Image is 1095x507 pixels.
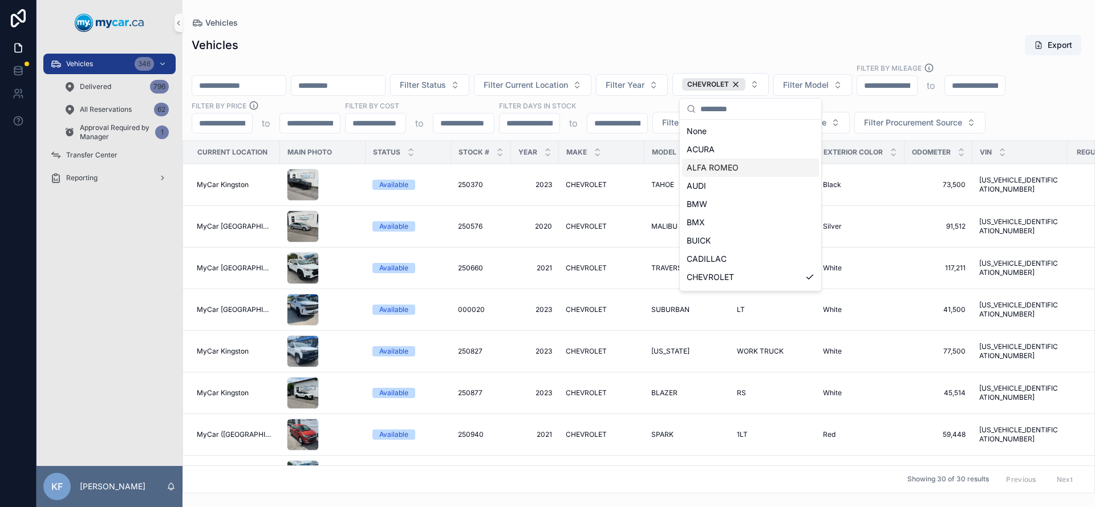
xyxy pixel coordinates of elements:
a: Delivered796 [57,76,176,97]
a: Transfer Center [43,145,176,165]
span: Filter Year [606,79,644,91]
span: Filter Status [400,79,446,91]
a: WORK TRUCK [737,347,809,356]
a: MyCar ([GEOGRAPHIC_DATA]) [197,430,273,439]
a: 41,500 [911,305,966,314]
span: CHEVROLET [566,263,607,273]
a: 250576 [458,222,504,231]
span: All Reservations [80,105,132,114]
span: 1LT [737,430,748,439]
button: Select Button [390,74,469,96]
span: White [823,388,842,398]
div: Available [379,263,408,273]
span: Showing 30 of 30 results [907,475,989,484]
span: ALFA ROMEO [687,162,739,173]
span: Exterior Color [824,148,883,157]
a: CHEVROLET [566,347,638,356]
a: 117,211 [911,263,966,273]
a: 73,500 [911,180,966,189]
a: MyCar Kingston [197,347,273,356]
span: CHEVROLET [687,271,734,283]
span: 91,512 [911,222,966,231]
a: CHEVROLET [566,180,638,189]
a: Available [372,221,444,232]
span: VIN [980,148,992,157]
span: BMW [687,198,707,210]
a: 250370 [458,180,504,189]
div: 346 [135,57,154,71]
span: Odometer [912,148,951,157]
a: Available [372,263,444,273]
a: 77,500 [911,347,966,356]
p: to [262,116,270,130]
a: BLAZER [651,388,723,398]
span: Year [518,148,537,157]
span: 2021 [518,430,552,439]
span: Transfer Center [66,151,117,160]
a: 2020 [518,222,552,231]
button: Select Button [672,73,769,96]
span: Silver [823,222,842,231]
a: Approval Required by Manager1 [57,122,176,143]
img: App logo [75,14,144,32]
a: Vehicles [192,17,238,29]
a: MyCar Kingston [197,180,273,189]
a: [US_VEHICLE_IDENTIFICATION_NUMBER] [979,301,1060,319]
span: BMX [687,217,705,228]
a: 250940 [458,430,504,439]
span: CHEVROLET [566,430,607,439]
a: MyCar [GEOGRAPHIC_DATA] [197,305,273,314]
span: CHEVROLET [566,347,607,356]
span: 2021 [518,263,552,273]
button: Select Button [773,74,852,96]
span: AUDI [687,180,706,192]
span: ACURA [687,144,715,155]
span: 2023 [518,305,552,314]
span: Red [823,430,836,439]
span: RS [737,388,746,398]
a: White [823,263,898,273]
p: to [415,116,424,130]
a: [US_VEHICLE_IDENTIFICATION_NUMBER] [979,425,1060,444]
div: None [682,122,819,140]
span: MyCar [GEOGRAPHIC_DATA] [197,263,273,273]
span: CADILLAC [687,253,727,265]
a: SPARK [651,430,723,439]
p: to [569,116,578,130]
span: CHEVROLET [566,305,607,314]
a: CHEVROLET [566,305,638,314]
span: Main Photo [287,148,332,157]
span: 45,514 [911,388,966,398]
div: Available [379,180,408,190]
a: [US_VEHICLE_IDENTIFICATION_NUMBER] [979,384,1060,402]
div: 1 [155,125,169,139]
a: 250877 [458,388,504,398]
h1: Vehicles [192,37,238,53]
a: Black [823,180,898,189]
span: CHEVROLET [566,180,607,189]
span: TRAVERSE [651,263,686,273]
a: CHEVROLET [566,430,638,439]
a: Available [372,305,444,315]
a: [US_VEHICLE_IDENTIFICATION_NUMBER] [979,342,1060,360]
button: Select Button [474,74,591,96]
span: WORK TRUCK [737,347,784,356]
span: Make [566,148,587,157]
span: White [823,305,842,314]
span: [US_VEHICLE_IDENTIFICATION_NUMBER] [979,176,1060,194]
button: Export [1025,35,1081,55]
a: White [823,305,898,314]
a: [US_VEHICLE_IDENTIFICATION_NUMBER] [979,217,1060,236]
a: [US_VEHICLE_IDENTIFICATION_NUMBER] [979,259,1060,277]
a: SUBURBAN [651,305,723,314]
button: Unselect 6 [682,78,745,91]
a: Available [372,429,444,440]
a: CHEVROLET [566,388,638,398]
span: 250827 [458,347,482,356]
